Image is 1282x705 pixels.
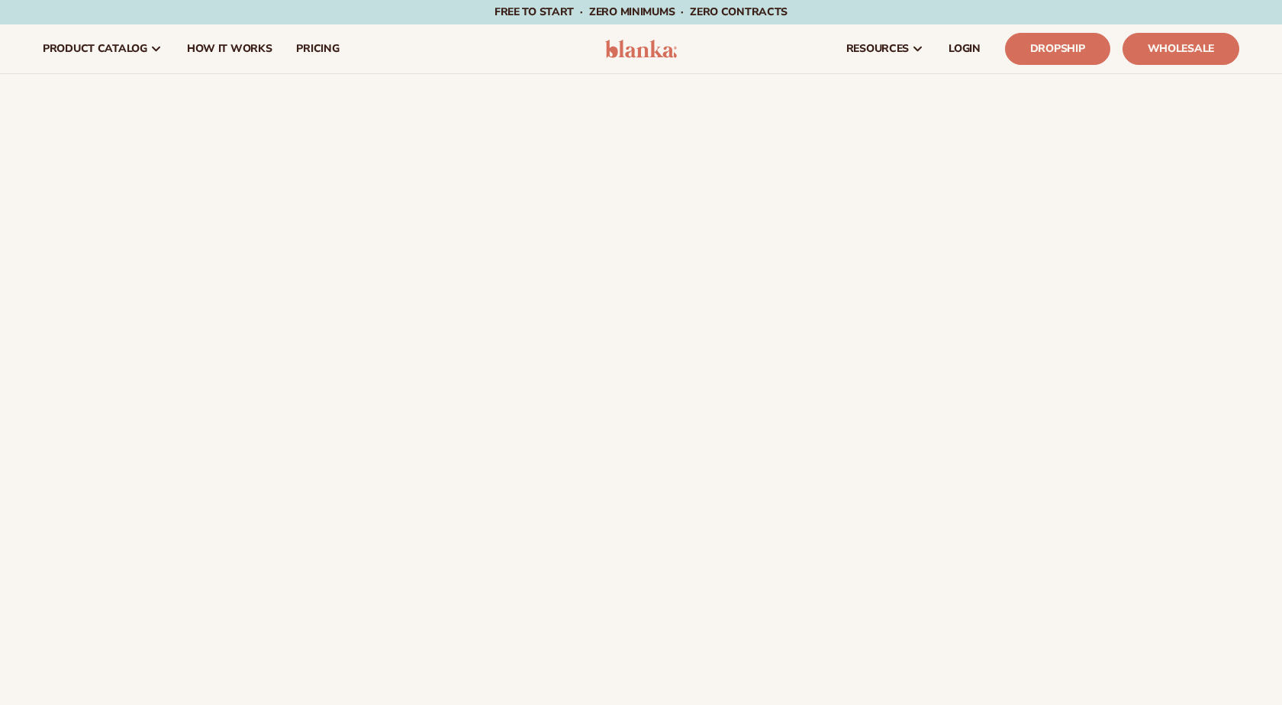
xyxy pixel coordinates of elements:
a: Wholesale [1123,33,1239,65]
span: How It Works [187,43,272,55]
img: logo [605,40,678,58]
span: resources [846,43,909,55]
a: resources [834,24,936,73]
a: LOGIN [936,24,993,73]
a: How It Works [175,24,285,73]
a: Dropship [1005,33,1110,65]
a: pricing [284,24,351,73]
span: product catalog [43,43,147,55]
span: Free to start · ZERO minimums · ZERO contracts [494,5,788,19]
span: pricing [296,43,339,55]
span: LOGIN [949,43,981,55]
a: product catalog [31,24,175,73]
